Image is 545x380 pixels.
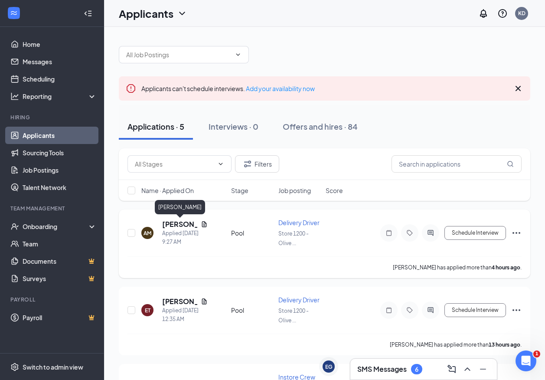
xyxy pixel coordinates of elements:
span: Applicants can't schedule interviews. [141,85,315,92]
div: Payroll [10,296,95,303]
span: Store 1200 - Olive ... [278,230,309,246]
a: Team [23,235,97,252]
svg: Analysis [10,92,19,101]
div: ET [145,307,150,314]
a: Job Postings [23,161,97,179]
h5: [PERSON_NAME] [162,297,197,306]
b: 13 hours ago [489,341,520,348]
svg: Notifications [478,8,489,19]
b: 4 hours ago [492,264,520,271]
a: Sourcing Tools [23,144,97,161]
div: KD [518,10,525,17]
svg: ChevronDown [177,8,187,19]
div: 6 [415,366,418,373]
span: Name · Applied On [141,186,194,195]
div: Offers and hires · 84 [283,121,358,132]
svg: Ellipses [511,305,522,315]
svg: Ellipses [511,228,522,238]
svg: MagnifyingGlass [507,161,514,167]
div: Pool [231,306,273,314]
div: EG [325,363,333,370]
svg: Minimize [478,364,488,374]
svg: Settings [10,363,19,371]
a: DocumentsCrown [23,252,97,270]
p: [PERSON_NAME] has applied more than . [393,264,522,271]
button: Minimize [476,362,490,376]
span: Stage [231,186,248,195]
span: Store 1200 - Olive ... [278,308,309,324]
svg: QuestionInfo [497,8,508,19]
a: Home [23,36,97,53]
div: Hiring [10,114,95,121]
span: Job posting [278,186,311,195]
button: ChevronUp [460,362,474,376]
span: Delivery Driver [278,219,320,226]
a: Applicants [23,127,97,144]
div: Team Management [10,205,95,212]
div: [PERSON_NAME] [155,200,205,214]
input: Search in applications [392,155,522,173]
input: All Stages [135,159,214,169]
svg: Cross [513,83,523,94]
button: Schedule Interview [444,303,506,317]
div: Switch to admin view [23,363,83,371]
span: Score [326,186,343,195]
svg: Error [126,83,136,94]
input: All Job Postings [126,50,231,59]
div: Applications · 5 [127,121,184,132]
div: Interviews · 0 [209,121,258,132]
span: Delivery Driver [278,296,320,304]
div: Pool [231,229,273,237]
p: [PERSON_NAME] has applied more than . [390,341,522,348]
svg: Note [384,229,394,236]
div: Applied [DATE] 12:35 AM [162,306,208,324]
a: Talent Network [23,179,97,196]
svg: ActiveChat [425,229,436,236]
svg: Filter [242,159,253,169]
svg: ActiveChat [425,307,436,314]
svg: ComposeMessage [447,364,457,374]
div: AM [144,229,151,237]
a: Scheduling [23,70,97,88]
div: Reporting [23,92,97,101]
svg: ChevronDown [217,161,224,167]
svg: Tag [405,229,415,236]
svg: Tag [405,307,415,314]
a: Add your availability now [246,85,315,92]
svg: Document [201,221,208,228]
a: SurveysCrown [23,270,97,287]
button: Filter Filters [235,155,279,173]
button: Schedule Interview [444,226,506,240]
button: ComposeMessage [445,362,459,376]
svg: WorkstreamLogo [10,9,18,17]
svg: ChevronDown [235,51,241,58]
svg: UserCheck [10,222,19,231]
span: 1 [533,351,540,357]
svg: Collapse [84,9,92,18]
a: PayrollCrown [23,309,97,326]
h1: Applicants [119,6,173,21]
svg: Document [201,298,208,305]
iframe: Intercom live chat [516,351,536,371]
h5: [PERSON_NAME] [162,219,197,229]
a: Messages [23,53,97,70]
svg: Note [384,307,394,314]
div: Onboarding [23,222,89,231]
div: Applied [DATE] 9:27 AM [162,229,208,246]
svg: ChevronUp [462,364,473,374]
h3: SMS Messages [357,364,407,374]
